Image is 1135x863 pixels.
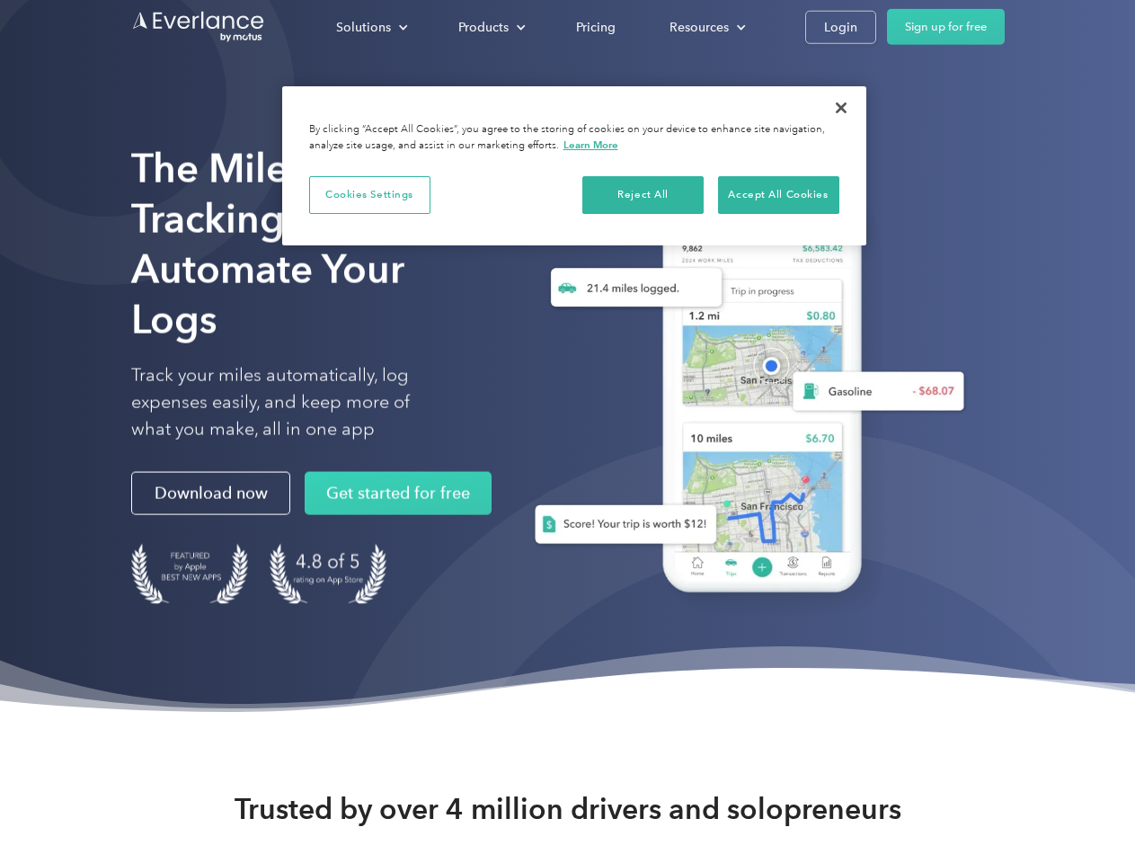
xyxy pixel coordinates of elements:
button: Reject All [582,176,704,214]
img: 4.9 out of 5 stars on the app store [270,544,386,604]
a: Login [805,10,876,43]
strong: Trusted by over 4 million drivers and solopreneurs [235,791,901,827]
a: Get started for free [305,472,492,515]
div: Privacy [282,86,866,245]
div: Products [440,11,540,42]
div: Pricing [576,15,616,38]
a: More information about your privacy, opens in a new tab [563,138,618,151]
button: Cookies Settings [309,176,430,214]
div: Resources [652,11,760,42]
a: Pricing [558,11,634,42]
div: Products [458,15,509,38]
a: Sign up for free [887,9,1005,45]
a: Go to homepage [131,10,266,44]
div: Login [824,15,857,38]
a: Download now [131,472,290,515]
img: Everlance, mileage tracker app, expense tracking app [506,171,979,619]
div: Solutions [336,15,391,38]
button: Accept All Cookies [718,176,839,214]
div: Cookie banner [282,86,866,245]
button: Close [821,88,861,128]
div: Solutions [318,11,422,42]
div: By clicking “Accept All Cookies”, you agree to the storing of cookies on your device to enhance s... [309,122,839,154]
img: Badge for Featured by Apple Best New Apps [131,544,248,604]
p: Track your miles automatically, log expenses easily, and keep more of what you make, all in one app [131,362,452,443]
div: Resources [669,15,729,38]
